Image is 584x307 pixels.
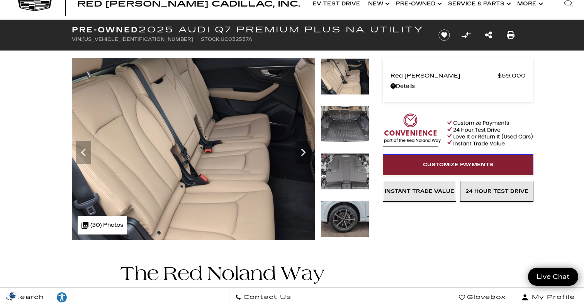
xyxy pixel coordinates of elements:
[460,29,472,41] button: Compare Vehicle
[221,37,252,42] span: UC032537A
[383,154,533,175] a: Customize Payments
[76,141,91,164] div: Previous
[390,70,497,81] span: Red [PERSON_NAME]
[321,58,369,95] img: Used 2025 White Audi Premium Plus image 23
[50,288,74,307] a: Explore your accessibility options
[390,70,526,81] a: Red [PERSON_NAME] $59,000
[201,37,221,42] span: Stock:
[436,29,453,41] button: Save vehicle
[78,216,127,234] div: (30) Photos
[72,25,425,34] h1: 2025 Audi Q7 Premium Plus NA Utility
[385,188,454,194] span: Instant Trade Value
[72,58,315,241] img: Used 2025 White Audi Premium Plus image 23
[465,292,506,303] span: Glovebox
[321,201,369,237] img: Used 2025 White Audi Premium Plus image 26
[528,268,578,286] a: Live Chat
[229,288,297,307] a: Contact Us
[82,37,193,42] span: [US_VEHICLE_IDENTIFICATION_NUMBER]
[465,188,528,194] span: 24 Hour Test Drive
[321,153,369,190] img: Used 2025 White Audi Premium Plus image 25
[390,81,526,92] a: Details
[295,141,311,164] div: Next
[423,162,493,168] span: Customize Payments
[241,292,291,303] span: Contact Us
[383,181,456,202] a: Instant Trade Value
[453,288,512,307] a: Glovebox
[485,30,492,40] a: Share this Pre-Owned 2025 Audi Q7 Premium Plus NA Utility
[512,288,584,307] button: Open user profile menu
[529,292,575,303] span: My Profile
[460,181,533,202] a: 24 Hour Test Drive
[12,292,44,303] span: Search
[497,70,526,81] span: $59,000
[4,291,22,299] div: Privacy Settings
[72,25,139,34] strong: Pre-Owned
[507,30,514,40] a: Print this Pre-Owned 2025 Audi Q7 Premium Plus NA Utility
[72,37,82,42] span: VIN:
[533,272,574,281] span: Live Chat
[50,292,73,303] div: Explore your accessibility options
[321,106,369,142] img: Used 2025 White Audi Premium Plus image 24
